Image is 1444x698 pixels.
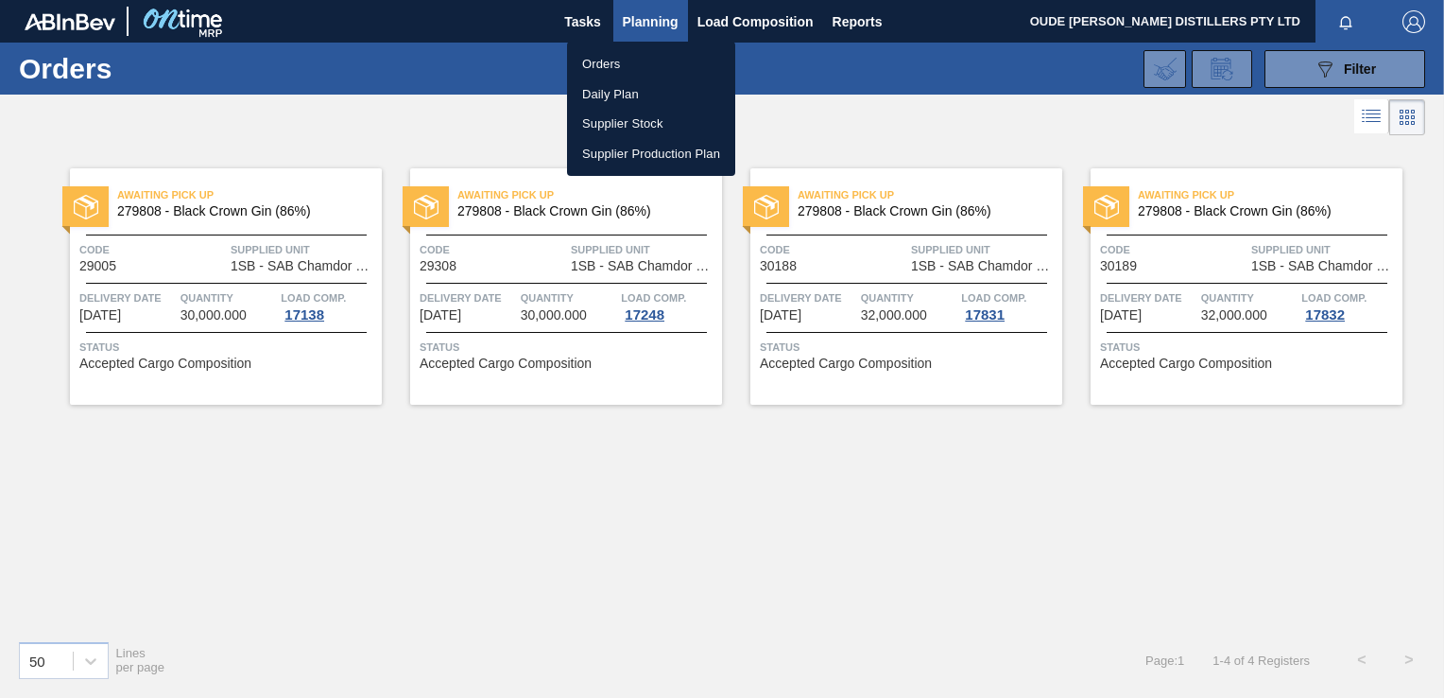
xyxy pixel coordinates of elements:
a: Supplier Stock [567,109,735,139]
a: Orders [567,49,735,79]
a: Daily Plan [567,79,735,110]
a: Supplier Production Plan [567,139,735,169]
